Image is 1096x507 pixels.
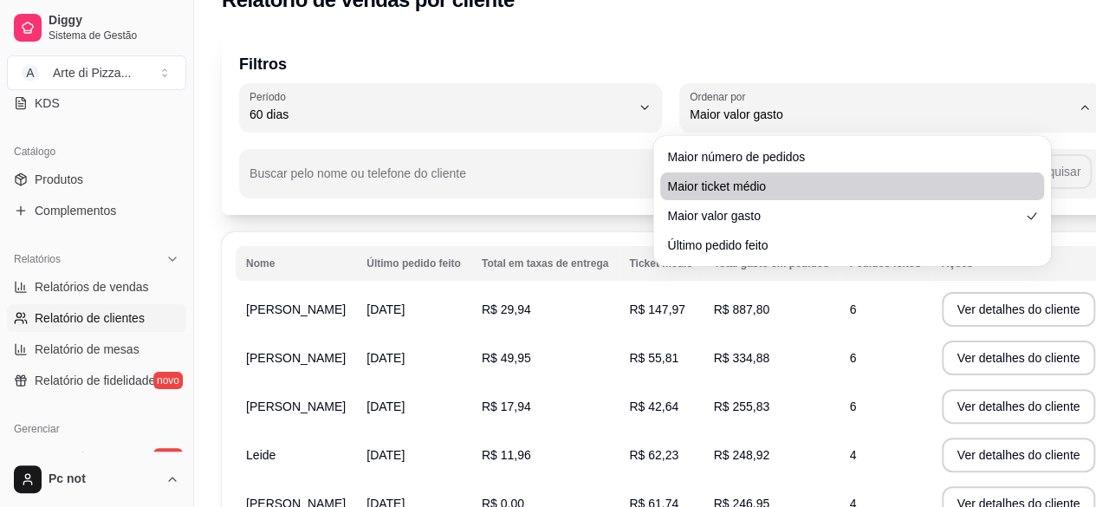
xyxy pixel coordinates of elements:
[35,94,60,112] span: KDS
[7,415,186,443] div: Gerenciar
[366,302,405,316] span: [DATE]
[35,372,155,389] span: Relatório de fidelidade
[53,64,131,81] div: Arte di Pizza ...
[356,246,471,281] th: Último pedido feito
[629,448,678,462] span: R$ 62,23
[850,351,857,365] span: 6
[22,64,39,81] span: A
[366,351,405,365] span: [DATE]
[690,106,1071,123] span: Maior valor gasto
[482,351,531,365] span: R$ 49,95
[629,351,678,365] span: R$ 55,81
[713,448,769,462] span: R$ 248,92
[850,400,857,413] span: 6
[49,13,179,29] span: Diggy
[667,237,1019,254] span: Último pedido feito
[35,309,145,327] span: Relatório de clientes
[713,351,769,365] span: R$ 334,88
[246,448,276,462] span: Leide
[7,138,186,166] div: Catálogo
[629,400,678,413] span: R$ 42,64
[690,89,751,104] label: Ordenar por
[482,448,531,462] span: R$ 11,96
[713,302,769,316] span: R$ 887,80
[850,302,857,316] span: 6
[667,207,1019,224] span: Maior valor gasto
[250,89,291,104] label: Período
[713,400,769,413] span: R$ 255,83
[850,448,857,462] span: 4
[366,448,405,462] span: [DATE]
[35,448,107,465] span: Entregadores
[35,202,116,219] span: Complementos
[49,471,159,487] span: Pc not
[246,400,346,413] span: [PERSON_NAME]
[236,246,356,281] th: Nome
[942,389,1096,424] button: Ver detalhes do cliente
[366,400,405,413] span: [DATE]
[942,292,1096,327] button: Ver detalhes do cliente
[35,278,149,296] span: Relatórios de vendas
[14,252,61,266] span: Relatórios
[629,302,685,316] span: R$ 147,97
[250,106,631,123] span: 60 dias
[49,29,179,42] span: Sistema de Gestão
[482,302,531,316] span: R$ 29,94
[619,246,703,281] th: Ticket médio
[7,55,186,90] button: Select a team
[35,171,83,188] span: Produtos
[942,438,1096,472] button: Ver detalhes do cliente
[667,148,1019,166] span: Maior número de pedidos
[667,178,1019,195] span: Maior ticket médio
[250,172,995,189] input: Buscar pelo nome ou telefone do cliente
[482,400,531,413] span: R$ 17,94
[471,246,619,281] th: Total em taxas de entrega
[35,341,139,358] span: Relatório de mesas
[942,341,1096,375] button: Ver detalhes do cliente
[246,351,346,365] span: [PERSON_NAME]
[246,302,346,316] span: [PERSON_NAME]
